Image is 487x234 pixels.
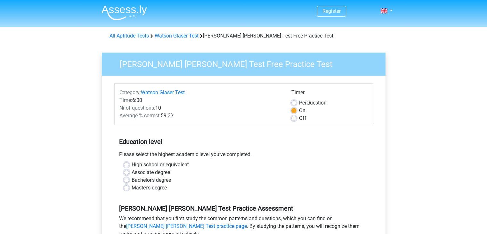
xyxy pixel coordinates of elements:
[155,33,199,39] a: Watson Glaser Test
[119,89,141,96] span: Category:
[115,104,287,112] div: 10
[115,112,287,120] div: 59.3%
[110,33,149,39] a: All Aptitude Tests
[101,5,147,20] img: Assessly
[299,107,305,114] label: On
[299,114,306,122] label: Off
[119,97,132,103] span: Time:
[114,151,373,161] div: Please select the highest academic level you’ve completed.
[322,8,341,14] a: Register
[132,184,167,192] label: Master's degree
[141,89,185,96] a: Watson Glaser Test
[299,100,306,106] span: Per
[132,169,170,176] label: Associate degree
[112,57,381,69] h3: [PERSON_NAME] [PERSON_NAME] Test Free Practice Test
[132,161,189,169] label: High school or equivalent
[132,176,171,184] label: Bachelor's degree
[119,113,161,119] span: Average % correct:
[119,135,368,148] h5: Education level
[126,223,247,229] a: [PERSON_NAME] [PERSON_NAME] Test practice page
[107,32,380,40] div: [PERSON_NAME] [PERSON_NAME] Test Free Practice Test
[119,205,368,212] h5: [PERSON_NAME] [PERSON_NAME] Test Practice Assessment
[119,105,155,111] span: Nr of questions:
[299,99,327,107] label: Question
[115,96,287,104] div: 6:00
[291,89,368,99] div: Timer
